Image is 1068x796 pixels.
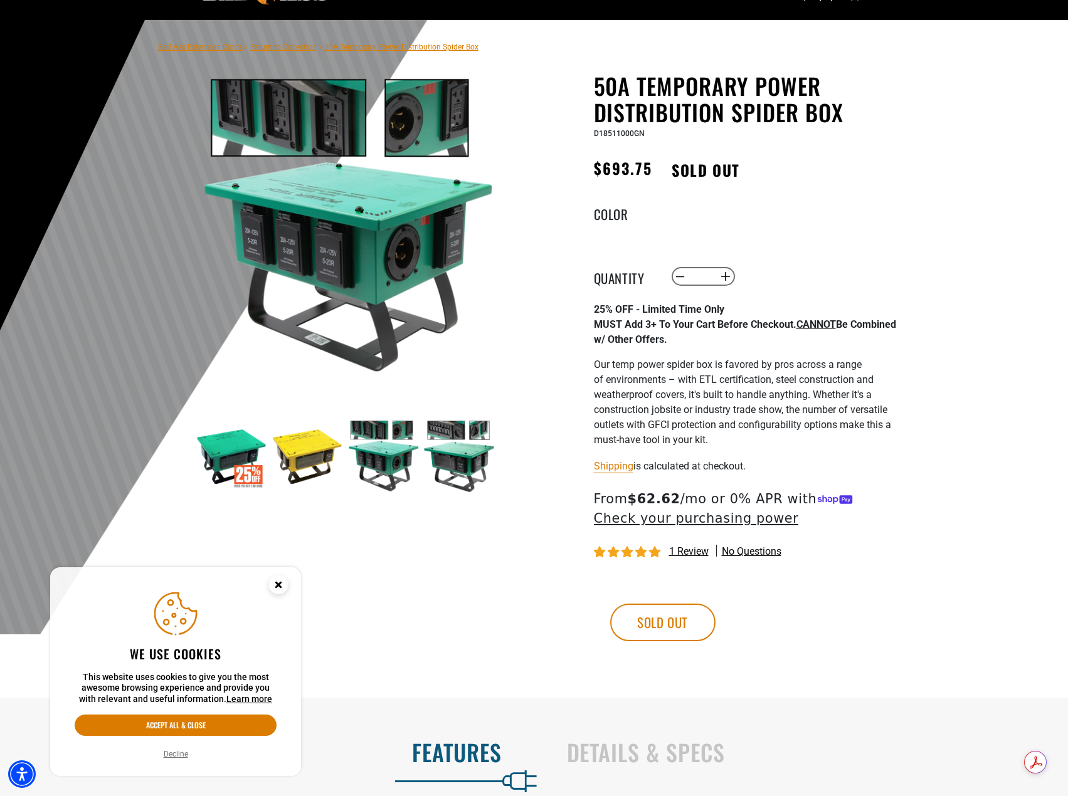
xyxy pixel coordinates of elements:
[75,646,277,662] h2: We use cookies
[594,318,896,345] strong: MUST Add 3+ To Your Cart Before Checkout. Be Combined w/ Other Offers.
[610,604,716,641] button: Sold out
[75,672,277,705] p: This website uses cookies to give you the most awesome browsing experience and provide you with r...
[594,268,657,285] label: Quantity
[50,567,301,777] aside: Cookie Consent
[594,129,645,138] span: D18511000GN
[567,739,1042,765] h2: Details & Specs
[658,155,753,184] span: Sold out
[669,545,709,557] span: 1 review
[75,715,277,736] button: Accept all & close
[158,39,478,54] nav: breadcrumbs
[256,567,301,606] button: Close this option
[594,460,633,472] a: Shipping
[271,420,344,493] img: yellow
[245,43,248,51] span: ›
[594,302,901,448] div: Page 1
[594,303,724,315] strong: 25% OFF - Limited Time Only
[195,75,497,377] img: green
[594,359,891,446] span: Our temp power spider box is favored by pros across a range of environments – with ETL certificat...
[158,43,243,51] a: Bad Ass Extension Cords
[160,748,192,760] button: Decline
[423,420,495,493] img: green
[722,545,781,558] span: No questions
[226,694,272,704] a: This website uses cookies to give you the most awesome browsing experience and provide you with r...
[594,458,901,474] div: is calculated at checkout.
[594,204,657,221] legend: Color
[250,43,317,51] a: Return to Collection
[324,43,478,51] span: 50A Temporary Power Distribution Spider Box
[594,157,653,179] span: $693.75
[594,73,901,125] h1: 50A Temporary Power Distribution Spider Box
[796,318,836,330] span: CANNOT
[26,739,502,765] h2: Features
[8,760,36,788] div: Accessibility Menu
[347,420,420,493] img: green
[594,547,663,558] span: 5.00 stars
[319,43,322,51] span: ›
